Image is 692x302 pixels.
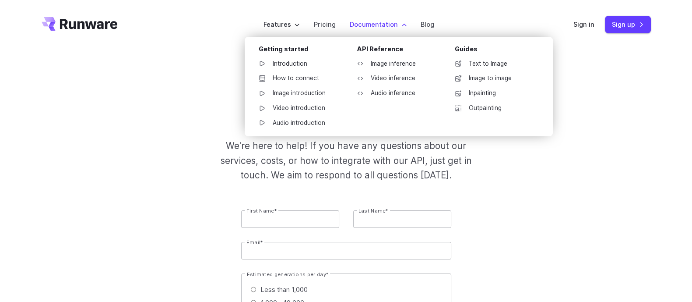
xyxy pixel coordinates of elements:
label: Documentation [350,19,407,29]
div: Guides [455,44,539,57]
p: We're here to help! If you have any questions about our services, costs, or how to integrate with... [206,139,486,182]
a: Image inference [350,57,441,71]
span: Less than 1,000 [261,284,308,295]
input: Less than 1,000 [251,287,256,292]
a: Image introduction [252,87,343,100]
a: Video inference [350,72,441,85]
a: Introduction [252,57,343,71]
a: Video introduction [252,102,343,115]
a: Outpainting [448,102,539,115]
a: How to connect [252,72,343,85]
span: Email [246,239,261,245]
a: Audio inference [350,87,441,100]
div: Getting started [259,44,343,57]
div: API Reference [357,44,441,57]
a: Blog [421,19,434,29]
a: Text to Image [448,57,539,71]
a: Sign in [573,19,594,29]
a: Pricing [314,19,336,29]
a: Sign up [605,16,651,33]
a: Inpainting [448,87,539,100]
span: Last Name [358,208,386,214]
label: Features [263,19,300,29]
a: Audio introduction [252,117,343,130]
span: First Name [246,208,274,214]
span: Estimated generations per day [247,271,326,277]
a: Go to / [42,17,118,31]
a: Image to image [448,72,539,85]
